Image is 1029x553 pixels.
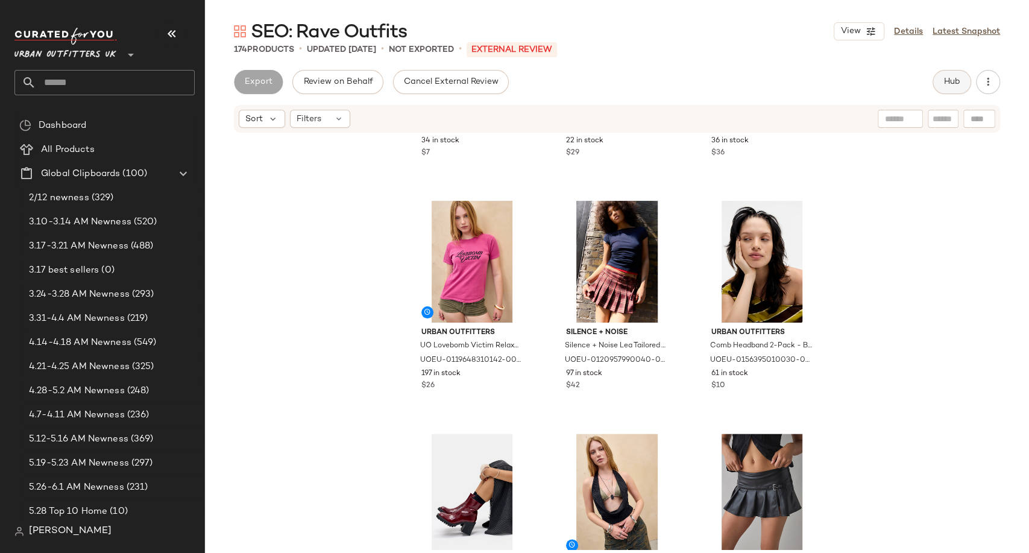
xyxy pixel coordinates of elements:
[124,481,148,495] span: (231)
[129,457,153,470] span: (297)
[29,432,128,446] span: 5.12-5.16 AM Newness
[565,341,667,352] span: Silence + Noise Lea Tailored Tie Side Skort - Red S at Urban Outfitters
[711,381,725,391] span: $10
[29,457,129,470] span: 5.19-5.23 AM Newness
[41,167,120,181] span: Global Clipboards
[303,77,373,87] span: Review on Behalf
[125,312,148,326] span: (219)
[128,432,154,446] span: (369)
[711,368,748,379] span: 61 in stock
[234,43,294,56] div: Products
[29,481,124,495] span: 5.26-6.1 AM Newness
[943,77,960,87] span: Hub
[245,113,263,125] span: Sort
[297,113,321,125] span: Filters
[894,25,923,38] a: Details
[933,70,971,94] button: Hub
[29,239,128,253] span: 3.17-3.21 AM Newness
[29,264,99,277] span: 3.17 best sellers
[39,119,86,133] span: Dashboard
[29,384,125,398] span: 4.28-5.2 AM Newness
[99,264,114,277] span: (0)
[566,327,668,338] span: Silence + Noise
[130,360,154,374] span: (325)
[125,384,149,398] span: (248)
[565,355,667,366] span: UOEU-0120957990040-000-060
[566,148,579,159] span: $29
[840,27,861,36] span: View
[14,41,116,63] span: Urban Outfitters UK
[459,42,462,57] span: •
[128,239,154,253] span: (488)
[29,288,130,302] span: 3.24-3.28 AM Newness
[14,28,117,45] img: cfy_white_logo.C9jOOHJF.svg
[420,355,522,366] span: UOEU-0119648310142-000-066
[29,408,125,422] span: 4.7-4.11 AM Newness
[251,21,407,45] span: SEO: Rave Outfits
[234,25,246,37] img: svg%3e
[421,327,523,338] span: Urban Outfitters
[29,336,131,350] span: 4.14-4.18 AM Newness
[131,215,157,229] span: (520)
[421,381,435,391] span: $26
[120,167,147,181] span: (100)
[420,341,522,352] span: UO Lovebomb Victim Relaxed T-Shirt - Pink XS/S at Urban Outfitters
[421,148,430,159] span: $7
[125,408,149,422] span: (236)
[711,327,813,338] span: Urban Outfitters
[131,336,157,350] span: (549)
[566,381,580,391] span: $42
[29,360,130,374] span: 4.21-4.25 AM Newness
[29,524,112,539] span: [PERSON_NAME]
[29,312,125,326] span: 3.31-4.4 AM Newness
[467,42,557,57] p: External REVIEW
[234,45,247,54] span: 174
[711,136,749,147] span: 36 in stock
[89,191,114,205] span: (329)
[393,70,509,94] button: Cancel External Review
[29,191,89,205] span: 2/12 newness
[421,368,461,379] span: 197 in stock
[702,201,823,323] img: 0156395010030_020_m
[566,368,602,379] span: 97 in stock
[403,77,499,87] span: Cancel External Review
[29,505,107,519] span: 5.28 Top 10 Home
[556,201,678,323] img: 0120957990040_060_a2
[566,136,603,147] span: 22 in stock
[130,288,154,302] span: (293)
[711,148,725,159] span: $36
[834,22,884,40] button: View
[299,42,302,57] span: •
[421,136,459,147] span: 34 in stock
[29,215,131,229] span: 3.10-3.14 AM Newness
[292,70,383,94] button: Review on Behalf
[307,43,376,56] p: updated [DATE]
[41,143,95,157] span: All Products
[19,119,31,131] img: svg%3e
[710,355,812,366] span: UOEU-0156395010030-000-020
[107,505,128,519] span: (10)
[14,526,24,536] img: svg%3e
[710,341,812,352] span: Comb Headband 2-Pack - Brown ALL at Urban Outfitters
[381,42,384,57] span: •
[933,25,1000,38] a: Latest Snapshot
[389,43,454,56] p: Not Exported
[412,201,533,323] img: 0119648310142_066_a2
